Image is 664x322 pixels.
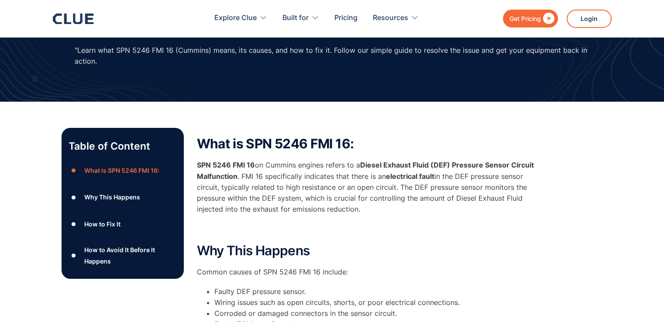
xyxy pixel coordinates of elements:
[214,297,546,308] li: Wiring issues such as open circuits, shorts, or poor electrical connections.
[386,172,434,181] strong: electrical fault
[282,4,309,32] div: Built for
[69,218,79,231] div: ●
[69,244,177,266] a: ●How to Avoid It Before It Happens
[503,10,558,27] a: Get Pricing
[197,243,546,258] h2: Why This Happens
[567,10,612,28] a: Login
[197,267,546,277] p: Common causes of SPN 5246 FMI 16 include:
[334,4,358,32] a: Pricing
[197,161,534,180] strong: Diesel Exhaust Fluid (DEF) Pressure Sensor Circuit Malfunction
[282,4,319,32] div: Built for
[197,161,255,169] strong: SPN 5246 FMI 16
[214,4,267,32] div: Explore Clue
[197,223,546,234] p: ‍
[214,4,257,32] div: Explore Clue
[197,160,546,215] p: on Cummins engines refers to a . FMI 16 specifically indicates that there is an in the DEF pressu...
[69,249,79,262] div: ●
[541,13,554,24] div: 
[69,164,177,177] a: ●What is SPN 5246 FMI 16:
[373,4,408,32] div: Resources
[75,45,590,67] p: "Learn what SPN 5246 FMI 16 (Cummins) means, its causes, and how to fix it. Follow our simple gui...
[69,191,177,204] a: ●Why This Happens
[84,244,176,266] div: How to Avoid It Before It Happens
[509,13,541,24] div: Get Pricing
[84,192,140,202] div: Why This Happens
[214,286,546,297] li: Faulty DEF pressure sensor.
[69,139,177,153] p: Table of Content
[69,191,79,204] div: ●
[69,218,177,231] a: ●How to Fix It
[84,165,159,176] div: What is SPN 5246 FMI 16:
[373,4,419,32] div: Resources
[84,219,120,230] div: How to Fix It
[214,308,546,319] li: Corroded or damaged connectors in the sensor circuit.
[69,164,79,177] div: ●
[197,136,354,151] strong: What is SPN 5246 FMI 16:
